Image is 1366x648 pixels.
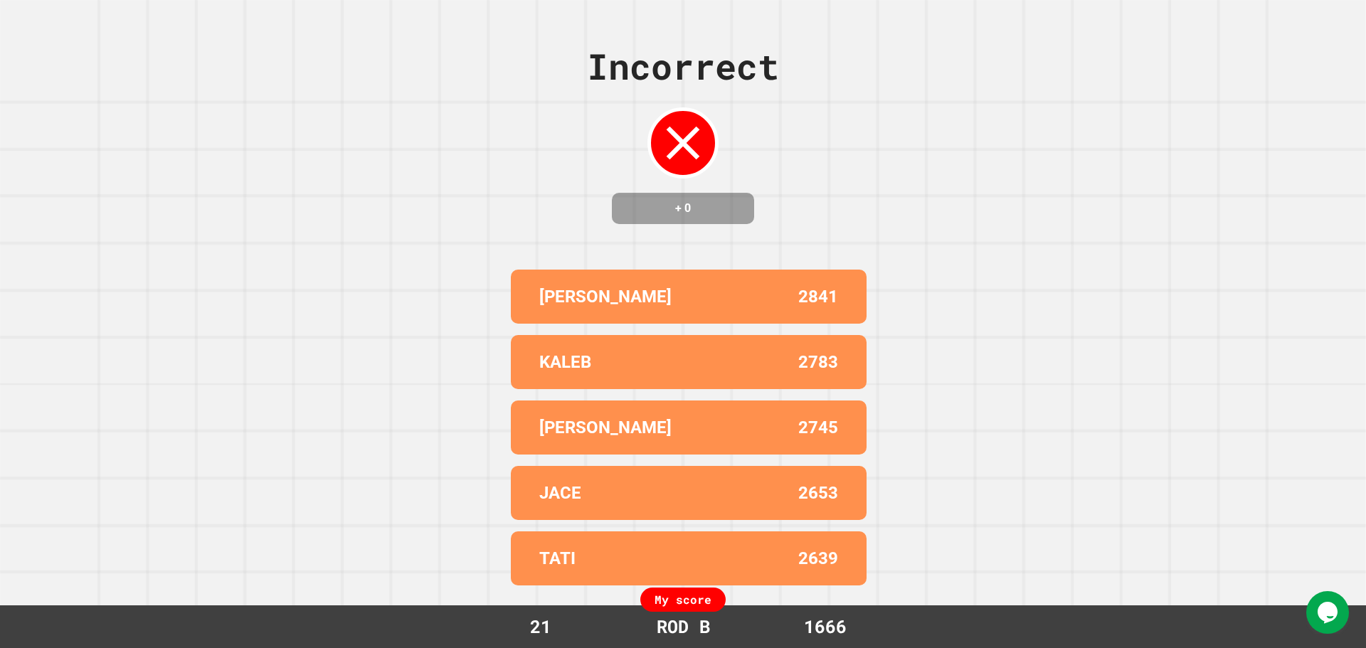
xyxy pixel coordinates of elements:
[640,588,726,612] div: My score
[487,613,594,640] div: 21
[587,40,779,93] div: Incorrect
[798,546,838,571] p: 2639
[539,480,581,506] p: JACE
[798,284,838,309] p: 2841
[798,415,838,440] p: 2745
[772,613,879,640] div: 1666
[798,349,838,375] p: 2783
[539,349,591,375] p: KALEB
[626,200,740,217] h4: + 0
[539,284,672,309] p: [PERSON_NAME]
[1306,591,1352,634] iframe: chat widget
[642,613,724,640] div: ROD B
[539,546,576,571] p: TATI
[798,480,838,506] p: 2653
[539,415,672,440] p: [PERSON_NAME]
